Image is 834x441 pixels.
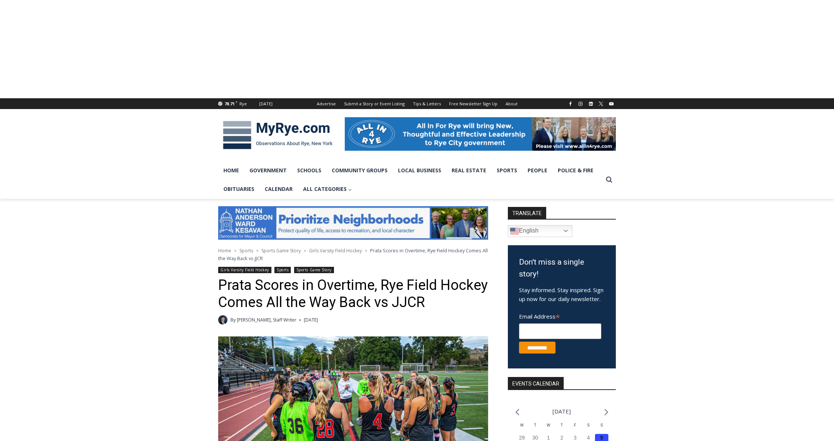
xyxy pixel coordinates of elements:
[218,180,260,198] a: Obituaries
[596,99,605,108] a: X
[256,248,258,253] span: >
[529,422,542,434] div: Tuesday
[298,180,357,198] a: All Categories
[313,98,522,109] nav: Secondary Navigation
[239,100,247,107] div: Rye
[574,423,576,427] span: F
[547,435,550,441] time: 1
[576,99,585,108] a: Instagram
[304,248,306,253] span: >
[445,98,502,109] a: Free Newsletter Sign Up
[327,161,393,180] a: Community Groups
[595,422,608,434] div: Sunday
[515,422,529,434] div: Monday
[218,247,488,261] span: Prata Scores in Overtime, Rye Field Hockey Comes All the Way Back vs JJCR
[261,247,301,254] a: Sports Game Story
[547,423,550,427] span: W
[218,315,227,325] a: Author image
[260,180,298,198] a: Calendar
[340,98,409,109] a: Submit a Story or Event Listing
[259,100,273,107] div: [DATE]
[502,98,522,109] a: About
[218,267,271,273] a: Girls Varsity Field Hockey
[218,277,488,311] h1: Prata Scores in Overtime, Rye Field Hockey Comes All the Way Back vs JJCR
[274,267,291,273] a: Sports
[365,248,367,253] span: >
[521,423,523,427] span: M
[218,161,602,199] nav: Primary Navigation
[218,315,227,325] img: Charlie Morris headshot PROFESSIONAL HEADSHOT
[303,185,352,193] span: All Categories
[532,435,538,441] time: 30
[393,161,446,180] a: Local Business
[510,227,519,236] img: en
[218,247,488,262] nav: Breadcrumbs
[586,99,595,108] a: Linkedin
[553,406,571,416] li: [DATE]
[218,116,337,154] img: MyRye.com
[409,98,445,109] a: Tips & Letters
[508,207,546,219] strong: TRANSLATE
[237,317,296,323] a: [PERSON_NAME], Staff Writer
[236,100,238,104] span: F
[218,161,244,180] a: Home
[519,309,601,322] label: Email Address
[582,422,595,434] div: Saturday
[600,435,603,441] time: 5
[244,161,292,180] a: Government
[534,423,536,427] span: T
[230,316,236,323] span: By
[491,161,522,180] a: Sports
[574,435,577,441] time: 3
[292,161,327,180] a: Schools
[446,161,491,180] a: Real Estate
[522,161,553,180] a: People
[587,435,590,441] time: 4
[602,173,616,186] button: View Search Form
[309,247,362,254] a: Girls Varsity Field Hockey
[313,98,340,109] a: Advertise
[561,423,563,427] span: T
[519,285,605,303] p: Stay informed. Stay inspired. Sign up now for our daily newsletter.
[566,99,575,108] a: Facebook
[239,247,253,254] a: Sports
[542,422,555,434] div: Wednesday
[569,422,582,434] div: Friday
[234,248,236,253] span: >
[515,409,519,416] a: Previous month
[560,435,563,441] time: 2
[345,117,616,151] img: All in for Rye
[304,316,318,323] time: [DATE]
[519,256,605,280] h3: Don't miss a single story!
[604,409,608,416] a: Next month
[508,225,572,237] a: English
[601,423,603,427] span: S
[555,422,569,434] div: Thursday
[225,101,235,106] span: 78.71
[294,267,334,273] a: Sports Game Story
[519,435,525,441] time: 29
[508,377,564,390] h2: Events Calendar
[553,161,599,180] a: Police & Fire
[607,99,616,108] a: YouTube
[587,423,590,427] span: S
[218,247,231,254] a: Home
